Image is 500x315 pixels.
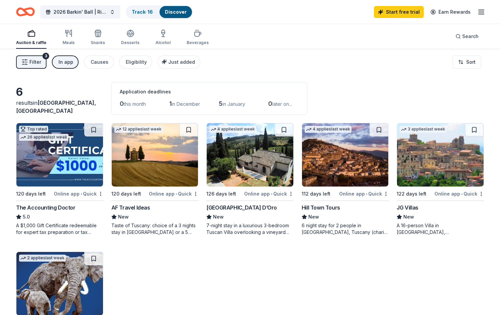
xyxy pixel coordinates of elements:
button: Causes [84,55,114,69]
div: Hill Town Tours [302,204,340,212]
a: Image for Hill Town Tours 4 applieslast week112 days leftOnline app•QuickHill Town ToursNew6 nigh... [302,123,389,236]
span: [GEOGRAPHIC_DATA], [GEOGRAPHIC_DATA] [16,99,96,114]
div: Online app Quick [149,190,198,198]
span: Just added [168,59,195,65]
div: 7-night stay in a luxurious 3-bedroom Tuscan Villa overlooking a vineyard and the ancient walled ... [206,222,294,236]
div: A 16-person Villa in [GEOGRAPHIC_DATA], [GEOGRAPHIC_DATA], [GEOGRAPHIC_DATA] for 7days/6nights (R... [397,222,484,236]
div: 2 applies last week [19,255,66,262]
span: later on... [272,101,292,107]
div: 12 applies last week [114,126,163,133]
span: in December [172,101,200,107]
div: Top rated [19,126,48,132]
span: Search [462,32,479,40]
span: in [16,99,96,114]
div: Eligibility [126,58,147,66]
span: New [213,213,224,221]
div: 4 applies last week [305,126,352,133]
button: Sort [453,55,481,69]
a: Image for AF Travel Ideas12 applieslast week120 days leftOnline app•QuickAF Travel IdeasNewTaste ... [111,123,199,236]
button: Auction & raffle [16,27,46,49]
span: 5.0 [23,213,30,221]
div: Meals [63,40,75,45]
div: 6 [16,85,103,99]
div: Online app Quick [54,190,103,198]
span: Filter [29,58,41,66]
span: • [271,191,272,197]
button: Beverages [187,27,209,49]
div: Desserts [121,40,139,45]
button: Filter3 [16,55,46,69]
div: AF Travel Ideas [111,204,150,212]
div: 4 applies last week [209,126,256,133]
div: 3 applies last week [400,126,446,133]
a: Discover [165,9,187,15]
span: Sort [466,58,476,66]
button: Eligibility [119,55,152,69]
div: 126 days left [206,190,236,198]
span: • [366,191,367,197]
img: Image for AF Travel Ideas [112,123,198,187]
div: Taste of Tuscany: choice of a 3 nights stay in [GEOGRAPHIC_DATA] or a 5 night stay in [GEOGRAPHIC... [111,222,199,236]
span: 5 [219,100,222,107]
div: 120 days left [111,190,141,198]
div: In app [59,58,73,66]
span: in January [222,101,245,107]
div: Application deadlines [120,88,299,96]
a: Home [16,4,35,20]
button: Track· 16Discover [126,5,193,19]
span: • [176,191,177,197]
button: 2026 Barkin' Ball | Rio [DATE] [40,5,120,19]
a: Image for The Accounting DoctorTop rated26 applieslast week120 days leftOnline app•QuickThe Accou... [16,123,103,236]
span: • [461,191,463,197]
span: 0 [268,100,272,107]
div: Online app Quick [339,190,389,198]
img: Image for JG Villas [397,123,484,187]
span: this month [124,101,146,107]
span: New [403,213,414,221]
div: Online app Quick [434,190,484,198]
div: 6 night stay for 2 people in [GEOGRAPHIC_DATA], Tuscany (charity rate is $1380; retails at $2200;... [302,222,389,236]
a: Track· 16 [132,9,153,15]
span: 1 [169,100,172,107]
button: Snacks [91,27,105,49]
div: JG Villas [397,204,418,212]
img: Image for Hill Town Tours [302,123,389,187]
div: results [16,99,103,115]
span: 2026 Barkin' Ball | Rio [DATE] [54,8,107,16]
div: The Accounting Doctor [16,204,76,212]
div: Alcohol [156,40,171,45]
div: 3 [42,53,49,59]
button: Alcohol [156,27,171,49]
div: Snacks [91,40,105,45]
a: Image for Villa Sogni D’Oro4 applieslast week126 days leftOnline app•Quick[GEOGRAPHIC_DATA] D’Oro... [206,123,294,236]
div: Beverages [187,40,209,45]
div: 122 days left [397,190,426,198]
img: Image for The Accounting Doctor [16,123,103,187]
div: 26 applies last week [19,134,69,141]
span: New [118,213,129,221]
div: Auction & raffle [16,40,46,45]
div: 120 days left [16,190,46,198]
div: [GEOGRAPHIC_DATA] D’Oro [206,204,277,212]
button: Desserts [121,27,139,49]
span: New [308,213,319,221]
a: Image for JG Villas3 applieslast week122 days leftOnline app•QuickJG VillasNewA 16-person Villa i... [397,123,484,236]
button: In app [52,55,79,69]
div: A $1,000 Gift Certificate redeemable for expert tax preparation or tax resolution services—recipi... [16,222,103,236]
button: Search [450,30,484,43]
div: Online app Quick [244,190,294,198]
button: Meals [63,27,75,49]
button: Just added [158,55,200,69]
a: Earn Rewards [426,6,475,18]
span: 0 [120,100,124,107]
span: • [81,191,82,197]
div: 112 days left [302,190,330,198]
div: Causes [91,58,108,66]
img: Image for Villa Sogni D’Oro [207,123,293,187]
a: Start free trial [374,6,424,18]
